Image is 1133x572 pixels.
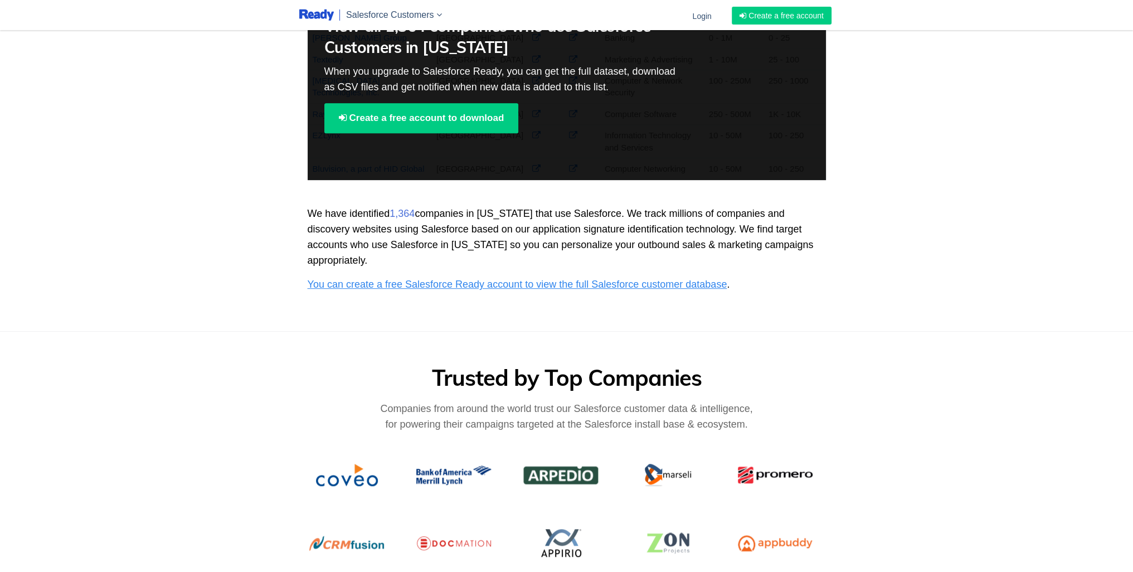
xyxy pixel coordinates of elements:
a: Create a free account to download [324,103,519,133]
img: logo [299,8,334,22]
span: Salesforce Customers [346,10,434,20]
h2: Trusted by Top Companies [299,365,834,390]
a: Login [685,2,718,30]
a: Create a free account [732,7,831,25]
a: You can create a free Salesforce Ready account to view the full Salesforce customer database [308,279,727,290]
p: . [308,277,826,292]
p: We have identified companies in [US_STATE] that use Salesforce. We track millions of companies an... [308,206,826,268]
span: Login [692,12,711,21]
p: Companies from around the world trust our Salesforce customer data & intelligence, for powering t... [299,398,834,435]
strong: 1,364 [390,208,415,219]
h2: View all 1,364 companies who use Salesforce Customers in [US_STATE] [324,16,722,58]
